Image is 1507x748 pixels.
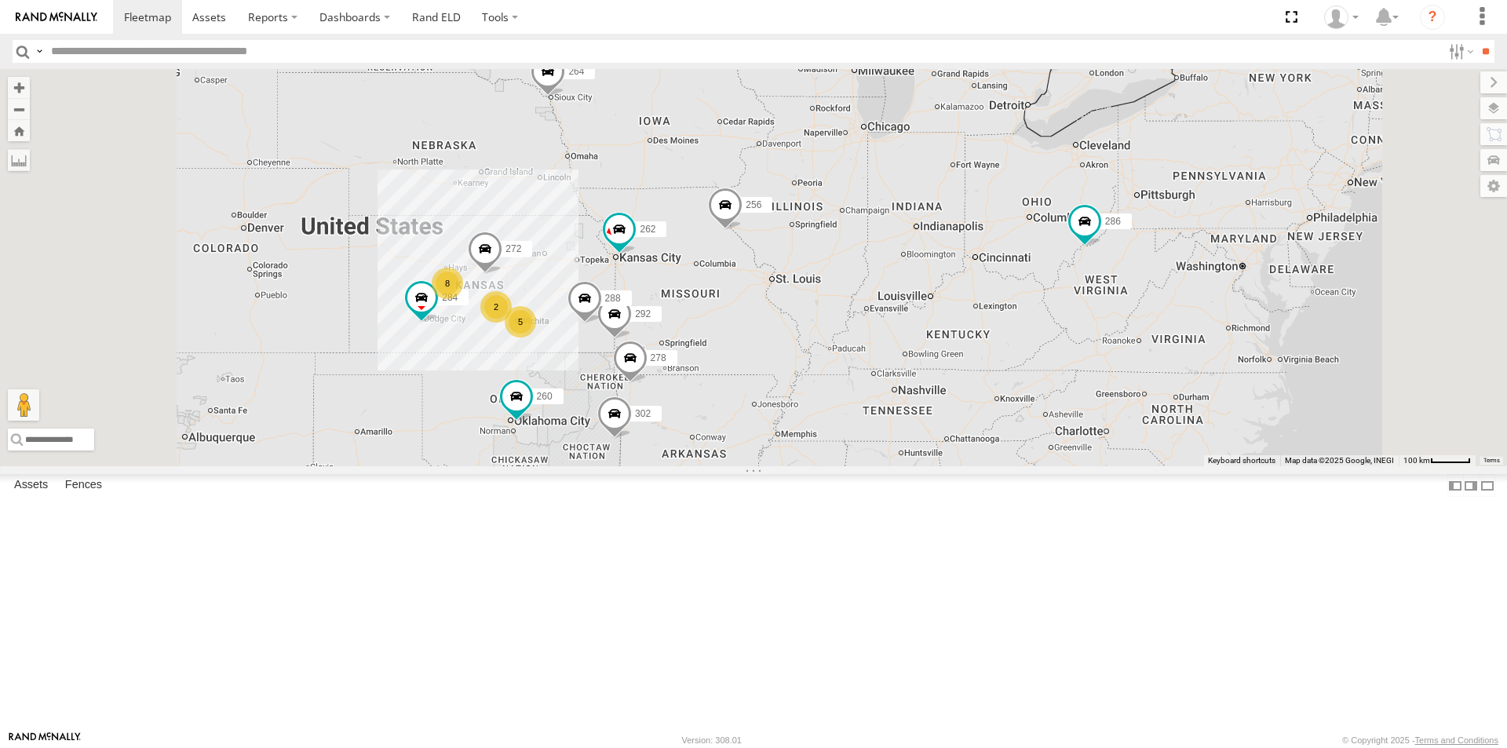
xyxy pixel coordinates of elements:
button: Zoom out [8,98,30,120]
a: Visit our Website [9,732,81,748]
label: Assets [6,475,56,497]
label: Map Settings [1480,175,1507,197]
a: Terms (opens in new tab) [1483,457,1500,463]
span: 100 km [1403,456,1430,465]
label: Measure [8,149,30,171]
button: Drag Pegman onto the map to open Street View [8,389,39,421]
div: Version: 308.01 [682,735,742,745]
div: Mary Lewis [1319,5,1364,29]
label: Fences [57,475,110,497]
div: 8 [432,268,463,299]
button: Map Scale: 100 km per 48 pixels [1399,455,1476,466]
span: 272 [505,243,521,254]
button: Keyboard shortcuts [1208,455,1275,466]
span: 286 [1105,216,1121,227]
label: Dock Summary Table to the Right [1463,474,1479,497]
button: Zoom in [8,77,30,98]
div: 2 [480,291,512,323]
label: Dock Summary Table to the Left [1447,474,1463,497]
img: rand-logo.svg [16,12,97,23]
span: 264 [568,66,584,77]
span: 302 [635,408,651,419]
label: Hide Summary Table [1480,474,1495,497]
div: 5 [505,306,536,338]
i: ? [1420,5,1445,30]
span: 262 [640,224,655,235]
span: 256 [746,199,761,210]
span: 260 [537,391,553,402]
span: 278 [651,352,666,363]
label: Search Filter Options [1443,40,1476,63]
a: Terms and Conditions [1415,735,1498,745]
span: 292 [635,308,651,319]
span: 288 [605,293,621,304]
span: Map data ©2025 Google, INEGI [1285,456,1394,465]
button: Zoom Home [8,120,30,141]
label: Search Query [33,40,46,63]
div: © Copyright 2025 - [1342,735,1498,745]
